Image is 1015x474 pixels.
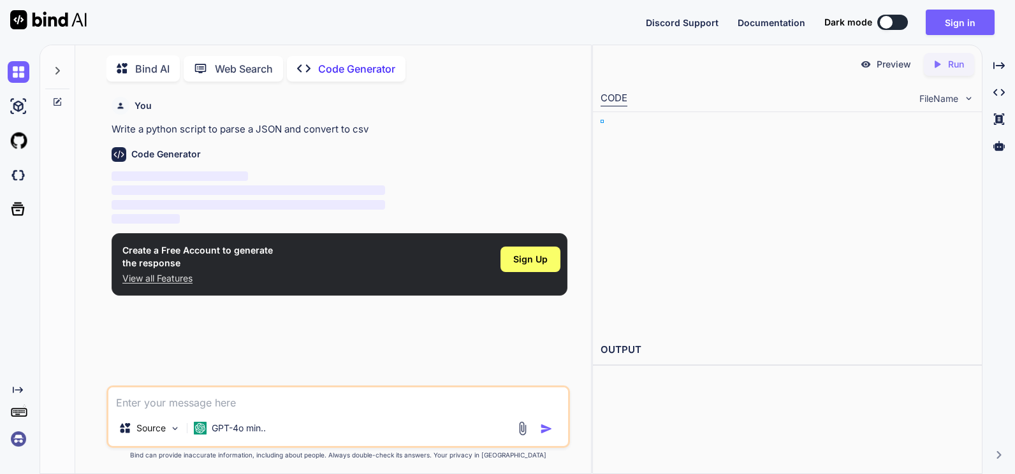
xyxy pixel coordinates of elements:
[948,58,964,71] p: Run
[106,450,570,460] p: Bind can provide inaccurate information, including about people. Always double-check its answers....
[8,96,29,117] img: ai-studio
[112,185,385,195] span: ‌
[122,272,273,285] p: View all Features
[112,171,248,181] span: ‌
[824,16,872,29] span: Dark mode
[8,164,29,186] img: darkCloudIdeIcon
[877,58,911,71] p: Preview
[194,422,207,434] img: GPT-4o mini
[593,335,982,365] h2: OUTPUT
[212,422,266,434] p: GPT-4o min..
[646,17,719,28] span: Discord Support
[112,122,567,137] p: Write a python script to parse a JSON and convert to csv
[215,61,273,76] p: Web Search
[318,61,395,76] p: Code Generator
[112,200,385,210] span: ‌
[136,422,166,434] p: Source
[515,421,530,436] img: attachment
[860,59,872,70] img: preview
[738,17,805,28] span: Documentation
[919,92,958,105] span: FileName
[8,61,29,83] img: chat
[135,61,170,76] p: Bind AI
[112,214,180,224] span: ‌
[8,428,29,450] img: signin
[738,16,805,29] button: Documentation
[513,253,548,266] span: Sign Up
[963,93,974,104] img: chevron down
[8,130,29,152] img: githubLight
[10,10,87,29] img: Bind AI
[135,99,152,112] h6: You
[122,244,273,269] h1: Create a Free Account to generate the response
[646,16,719,29] button: Discord Support
[601,91,627,106] div: CODE
[540,422,553,435] img: icon
[131,148,201,161] h6: Code Generator
[170,423,180,434] img: Pick Models
[926,10,995,35] button: Sign in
